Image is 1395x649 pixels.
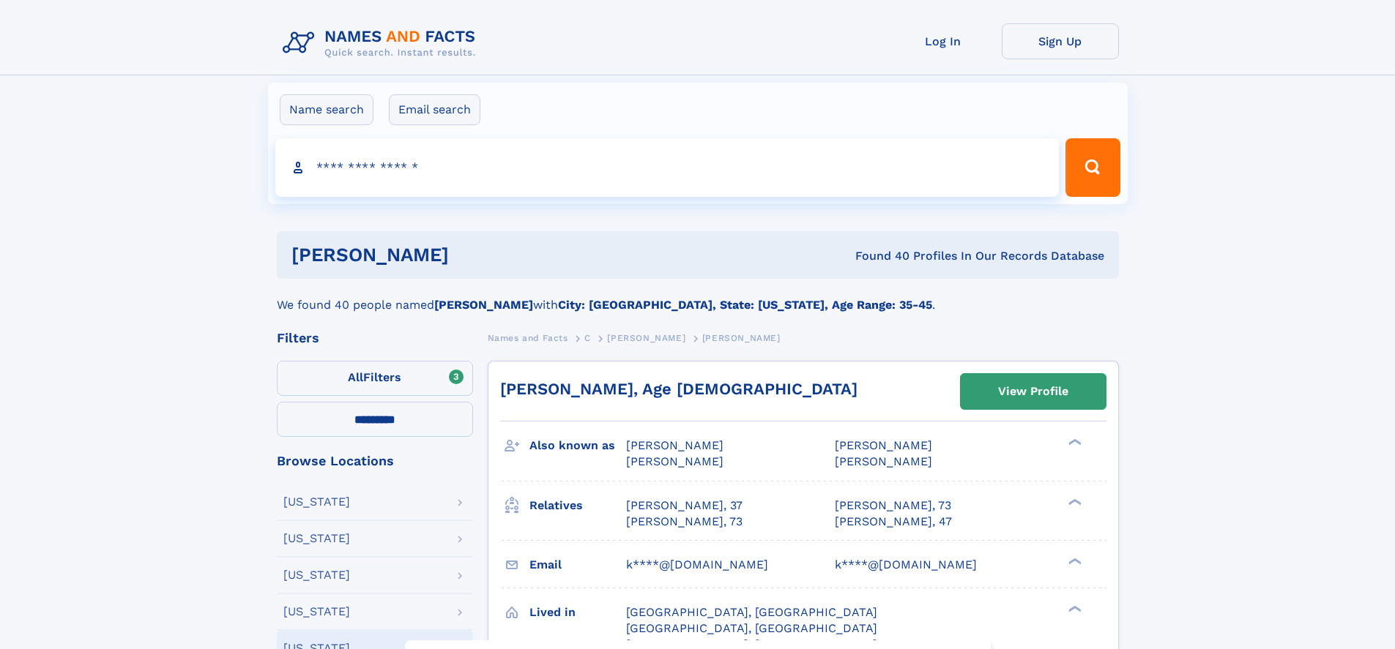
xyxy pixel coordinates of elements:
[584,329,591,347] a: C
[277,361,473,396] label: Filters
[283,533,350,544] div: [US_STATE]
[885,23,1002,59] a: Log In
[277,23,488,63] img: Logo Names and Facts
[277,454,473,468] div: Browse Locations
[835,498,951,514] a: [PERSON_NAME], 73
[291,246,652,264] h1: [PERSON_NAME]
[348,370,363,384] span: All
[1065,138,1120,197] button: Search Button
[626,514,743,530] a: [PERSON_NAME], 73
[275,138,1060,197] input: search input
[283,569,350,581] div: [US_STATE]
[558,298,932,312] b: City: [GEOGRAPHIC_DATA], State: [US_STATE], Age Range: 35-45
[529,493,626,518] h3: Relatives
[626,605,877,619] span: [GEOGRAPHIC_DATA], [GEOGRAPHIC_DATA]
[835,514,952,530] a: [PERSON_NAME], 47
[626,498,743,514] a: [PERSON_NAME], 37
[702,333,781,343] span: [PERSON_NAME]
[607,329,685,347] a: [PERSON_NAME]
[584,333,591,343] span: C
[835,454,932,468] span: [PERSON_NAME]
[283,606,350,618] div: [US_STATE]
[1065,438,1082,447] div: ❯
[389,94,480,125] label: Email search
[529,600,626,625] h3: Lived in
[961,374,1106,409] a: View Profile
[998,375,1068,408] div: View Profile
[1065,604,1082,613] div: ❯
[529,433,626,458] h3: Also known as
[500,380,858,398] a: [PERSON_NAME], Age [DEMOGRAPHIC_DATA]
[280,94,373,125] label: Name search
[626,438,723,452] span: [PERSON_NAME]
[626,454,723,468] span: [PERSON_NAME]
[488,329,568,347] a: Names and Facts
[277,331,473,345] div: Filters
[283,496,350,508] div: [US_STATE]
[434,298,533,312] b: [PERSON_NAME]
[1065,497,1082,506] div: ❯
[277,279,1119,314] div: We found 40 people named with .
[652,248,1104,264] div: Found 40 Profiles In Our Records Database
[529,552,626,577] h3: Email
[1002,23,1119,59] a: Sign Up
[835,438,932,452] span: [PERSON_NAME]
[607,333,685,343] span: [PERSON_NAME]
[626,621,877,635] span: [GEOGRAPHIC_DATA], [GEOGRAPHIC_DATA]
[1065,556,1082,566] div: ❯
